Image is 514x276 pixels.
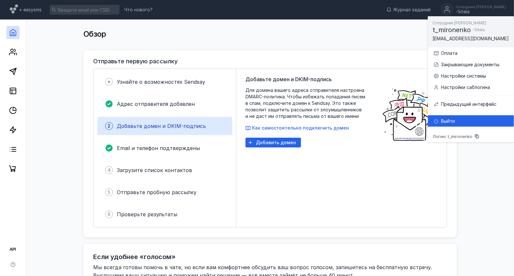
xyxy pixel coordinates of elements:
[428,47,514,59] a: Оплата
[433,36,509,41] span: [EMAIL_ADDRESS][DOMAIN_NAME]
[50,5,119,15] input: Введите email или CSID
[252,125,349,131] span: Как самостоятельно подключить домен
[383,6,434,13] a: Журнал заданий
[382,87,438,142] img: poster
[456,5,506,9] div: Сотрудник [PERSON_NAME]
[107,167,111,173] span: 4
[19,6,42,13] span: + easysms
[93,253,176,261] h2: Если удобнее «голосом»
[441,84,509,91] div: Настройки саблогина
[83,29,106,39] span: Обзор
[441,73,509,79] div: Настройки системы
[441,61,509,68] div: Закрывающие документы
[441,101,509,107] div: Предыдущий интерфейс
[428,115,514,127] a: Выйти
[433,26,471,34] span: t_mironenko
[433,134,473,139] span: Логин: t_mironenko
[245,138,301,147] button: Добавить домен
[117,167,192,173] span: Загрузите список контактов
[393,6,431,13] span: Журнал заданий
[117,123,206,129] span: Добавьте домен и DKIM-подпись
[441,50,509,56] div: Оплата
[108,123,111,129] span: 2
[245,75,332,83] span: Добавьте домен и DKIM-подпись
[117,211,177,218] span: Проверьте результаты
[441,118,509,124] div: Выйти
[117,101,195,107] span: Адрес отправителя добавлен
[245,125,349,131] button: Как самостоятельно подключить домен
[117,79,205,85] span: Узнайте о возможностях Sendsay
[473,27,485,32] span: -Sitela
[10,3,42,16] a: + easysms
[107,211,111,218] span: 6
[245,87,375,119] span: Для домена вашего адреса отправителя настроена DMARC-политика. Чтобы избежать попадания писем в с...
[121,7,156,12] a: Что нового?
[456,9,506,15] div: -Sitela
[428,70,514,82] a: Настройки системы
[428,98,514,110] a: Предыдущий интерфейс
[428,59,514,70] a: Закрывающие документы
[428,82,514,93] a: Настройки саблогина
[256,140,296,145] span: Добавить домен
[433,20,486,25] span: Сотрудник [PERSON_NAME]
[117,189,196,195] span: Отправьте пробную рассылку
[108,189,111,195] span: 5
[93,58,178,65] h3: Отправьте первую рассылку
[117,145,200,151] span: Email и телефон подтверждены
[124,7,153,12] span: Что нового?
